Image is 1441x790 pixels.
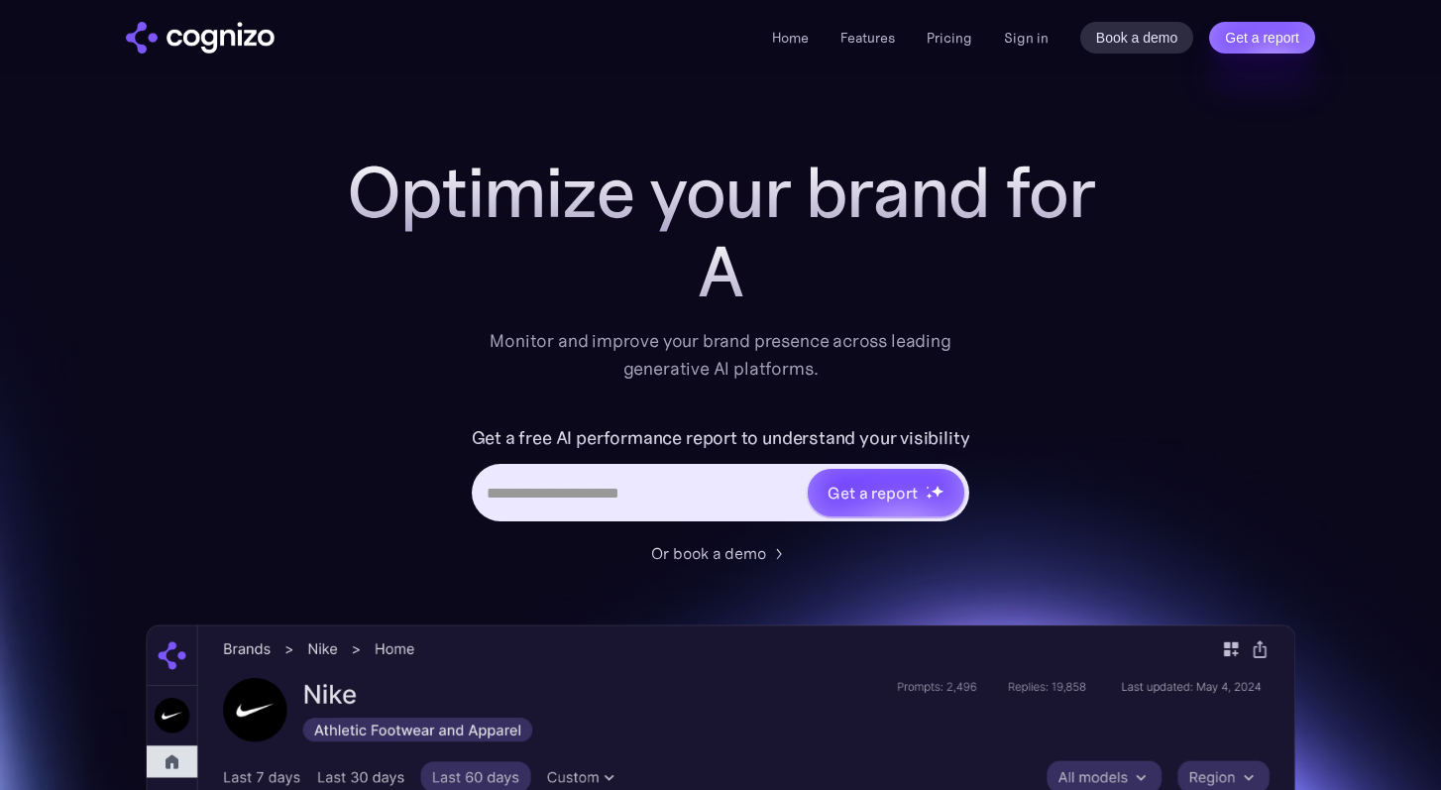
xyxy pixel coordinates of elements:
[806,467,966,518] a: Get a reportstarstarstar
[126,22,275,54] a: home
[651,541,790,565] a: Or book a demo
[324,232,1117,311] div: A
[1004,26,1049,50] a: Sign in
[1209,22,1315,54] a: Get a report
[472,422,970,454] label: Get a free AI performance report to understand your visibility
[840,29,895,47] a: Features
[472,422,970,531] form: Hero URL Input Form
[926,486,929,489] img: star
[931,485,943,498] img: star
[926,493,933,500] img: star
[828,481,917,505] div: Get a report
[1080,22,1194,54] a: Book a demo
[477,327,964,383] div: Monitor and improve your brand presence across leading generative AI platforms.
[772,29,809,47] a: Home
[651,541,766,565] div: Or book a demo
[324,153,1117,232] h1: Optimize your brand for
[927,29,972,47] a: Pricing
[126,22,275,54] img: cognizo logo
